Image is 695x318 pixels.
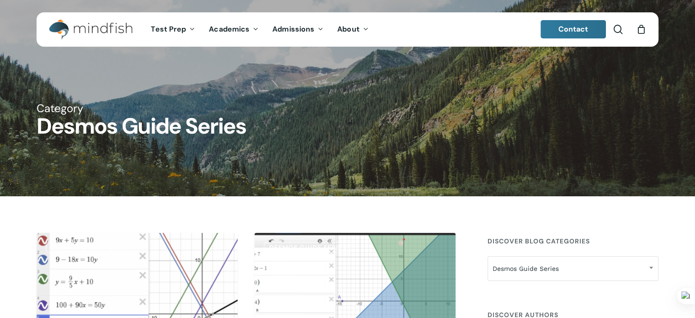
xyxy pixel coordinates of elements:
[264,242,352,253] a: Desmos Guide Series
[488,233,658,249] h4: Discover Blog Categories
[337,24,360,34] span: About
[272,24,314,34] span: Admissions
[37,115,658,137] h1: Desmos Guide Series
[541,20,606,38] a: Contact
[209,24,249,34] span: Academics
[144,12,375,47] nav: Main Menu
[636,24,646,34] a: Cart
[488,256,658,281] span: Desmos Guide Series
[37,12,658,47] header: Main Menu
[558,24,589,34] span: Contact
[37,101,83,115] span: Category
[151,24,186,34] span: Test Prep
[488,259,658,278] span: Desmos Guide Series
[144,26,202,33] a: Test Prep
[330,26,376,33] a: About
[202,26,265,33] a: Academics
[265,26,330,33] a: Admissions
[46,242,134,253] a: Desmos Guide Series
